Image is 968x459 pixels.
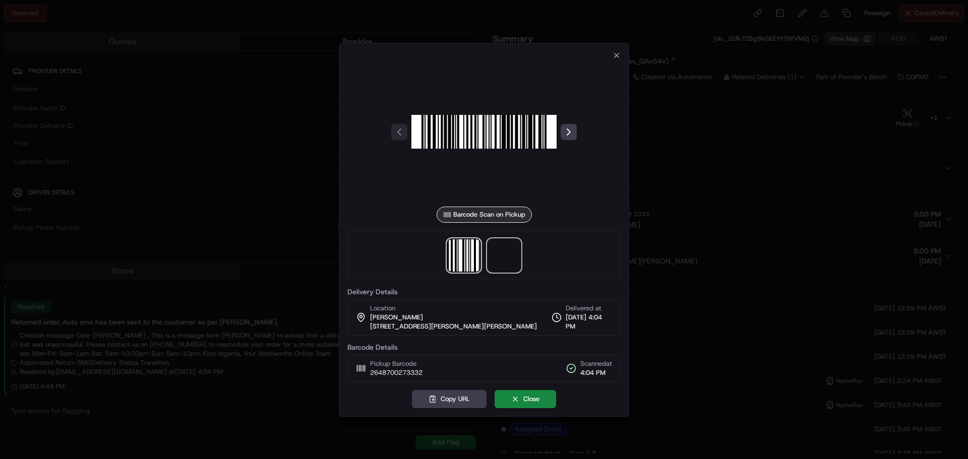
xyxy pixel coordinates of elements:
span: API Documentation [95,146,162,156]
span: [STREET_ADDRESS][PERSON_NAME][PERSON_NAME] [370,322,537,331]
span: 4:04 PM [580,368,612,377]
label: Delivery Details [347,288,621,295]
label: Barcode Details [347,344,621,351]
span: Pylon [100,171,122,178]
a: Powered byPylon [71,170,122,178]
span: [DATE] 4:04 PM [566,313,612,331]
span: Location [370,304,395,313]
div: We're available if you need us! [34,106,128,114]
div: 📗 [10,147,18,155]
span: Knowledge Base [20,146,77,156]
a: 📗Knowledge Base [6,142,81,160]
img: 1736555255976-a54dd68f-1ca7-489b-9aae-adbdc363a1c4 [10,96,28,114]
span: Pickup Barcode [370,359,422,368]
span: [PERSON_NAME] [370,313,423,322]
a: 💻API Documentation [81,142,166,160]
div: Start new chat [34,96,165,106]
span: Scanned at [580,359,612,368]
img: Nash [10,10,30,30]
img: barcode_scan_on_pickup image [448,239,480,272]
p: Welcome 👋 [10,40,184,56]
span: Delivered at [566,304,612,313]
button: Close [495,390,556,408]
input: Clear [26,65,166,76]
div: Barcode Scan on Pickup [437,207,532,223]
button: Start new chat [171,99,184,111]
span: 2648700273332 [370,368,422,377]
img: barcode_scan_on_pickup image [411,59,557,205]
button: Copy URL [412,390,487,408]
div: 💻 [85,147,93,155]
